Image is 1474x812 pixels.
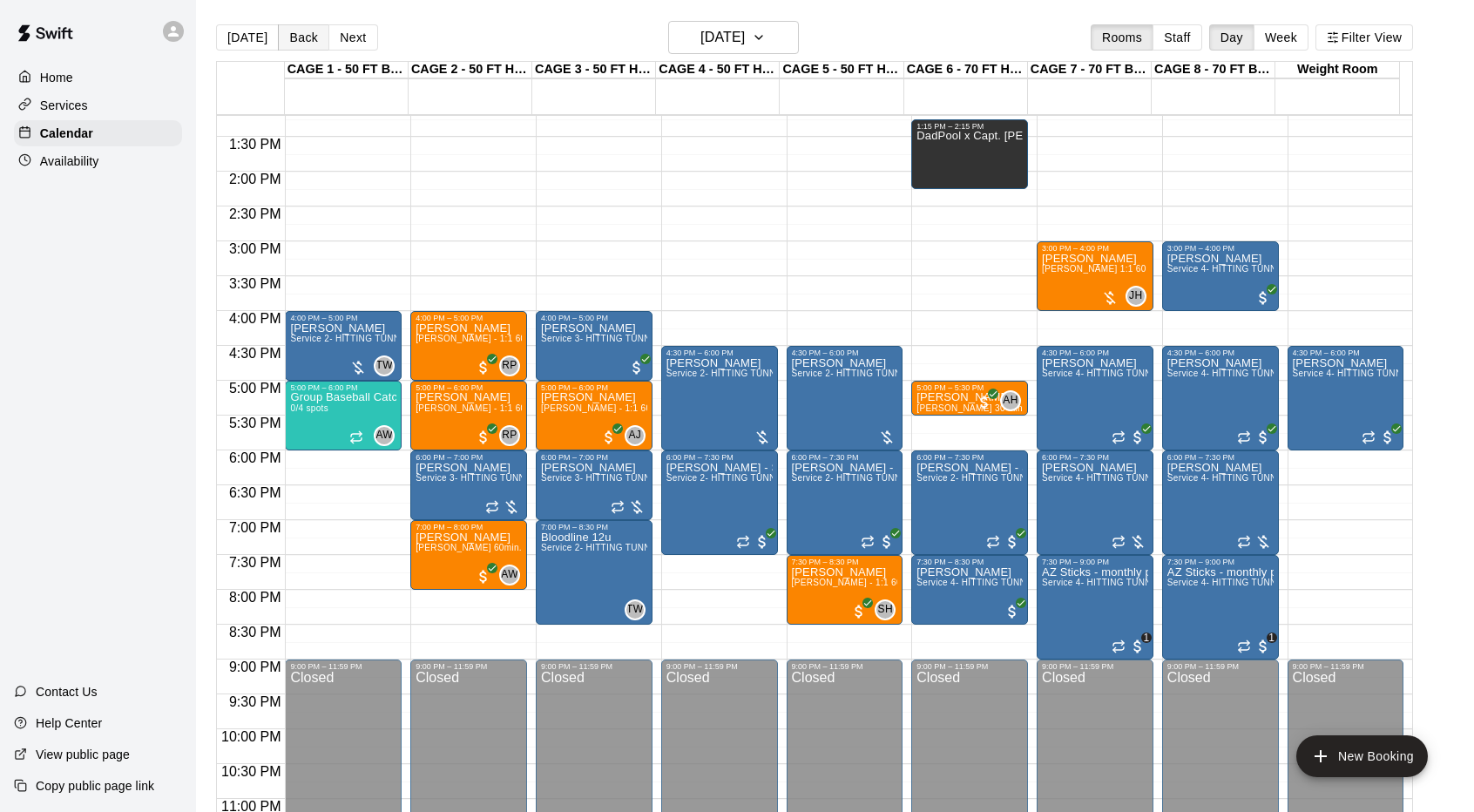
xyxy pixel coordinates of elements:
div: 7:30 PM – 9:00 PM [1042,558,1148,566]
span: AJ [628,427,641,444]
div: 4:30 PM – 6:00 PM: Service 2- HITTING TUNNEL RENTAL - 50ft Baseball [787,346,903,450]
span: JH [1129,288,1142,305]
span: All customers have paid [475,429,492,446]
div: 6:00 PM – 7:00 PM [541,453,647,462]
span: 3:30 PM [225,276,286,291]
p: Copy public page link [36,777,154,795]
span: Scott Hairston [882,599,896,620]
div: 9:00 PM – 11:59 PM [916,662,1023,671]
p: Calendar [40,125,93,142]
span: Recurring event [1237,430,1251,444]
div: 7:30 PM – 8:30 PM: Josh Styron [911,555,1028,625]
span: All customers have paid [976,394,993,411]
button: Staff [1153,24,1202,51]
span: TW [376,357,393,375]
div: 3:00 PM – 4:00 PM: Bryan Staub [1162,241,1279,311]
span: 4:30 PM [225,346,286,361]
button: Rooms [1091,24,1153,51]
span: Service 3- HITTING TUNNEL RENTAL - 50ft Softball [416,473,632,483]
span: TJ Wilcoxson [381,355,395,376]
span: RP [502,357,517,375]
span: 7:30 PM [225,555,286,570]
a: Services [14,92,182,118]
span: Recurring event [1237,535,1251,549]
span: Service 2- HITTING TUNNEL RENTAL - 50ft Baseball [666,369,888,378]
span: Service 2- HITTING TUNNEL RENTAL - 50ft Baseball [541,543,762,552]
span: 1:30 PM [225,137,286,152]
div: 7:30 PM – 9:00 PM: AZ Sticks - monthly package [1162,555,1279,660]
div: 4:00 PM – 5:00 PM: Rocky Parra - 1:1 60 min Softball Pitching / Hitting instruction [410,311,527,381]
div: Calendar [14,120,182,146]
div: 6:00 PM – 7:30 PM [792,453,898,462]
div: 6:00 PM – 7:30 PM: Ty Allen - State 48 team [661,450,778,555]
span: 9:00 PM [225,660,286,674]
div: 4:30 PM – 6:00 PM [666,348,773,357]
div: 9:00 PM – 11:59 PM [1167,662,1274,671]
span: [PERSON_NAME] - 1:1 60 min Softball Pitching / Hitting instruction [416,403,693,413]
span: 0/4 spots filled [290,403,328,413]
div: 6:00 PM – 7:30 PM [916,453,1023,462]
span: Service 4- HITTING TUNNEL RENTAL - 70ft Baseball [1167,369,1389,378]
div: 6:00 PM – 7:00 PM [416,453,522,462]
div: Rocky Parra [499,355,520,376]
span: Service 4- HITTING TUNNEL RENTAL - 70ft Baseball [916,578,1138,587]
div: Weight Room [1275,62,1399,78]
span: Service 4- HITTING TUNNEL RENTAL - 70ft Baseball [1167,578,1389,587]
div: 4:30 PM – 6:00 PM [792,348,898,357]
span: 2:30 PM [225,206,286,221]
span: Asia Jones [632,425,646,446]
div: 4:30 PM – 6:00 PM: Service 4- HITTING TUNNEL RENTAL - 70ft Baseball [1162,346,1279,450]
span: Rocky Parra [506,425,520,446]
span: AW [501,566,518,584]
div: 5:00 PM – 6:00 PM: Group Baseball Catching Class - Tuesday (Ages 9+) [285,381,402,450]
div: 5:00 PM – 6:00 PM: Asia Jones - 1:1 60 min Softball Catching / Hitting instruction [536,381,652,450]
div: 3:00 PM – 4:00 PM: John Havird 1:1 60 min. pitching Lesson [1037,241,1153,311]
span: All customers have paid [1254,429,1272,446]
div: 7:00 PM – 8:30 PM: Bloodline 12u [536,520,652,625]
div: 9:00 PM – 11:59 PM [1042,662,1148,671]
div: 4:00 PM – 5:00 PM [290,314,396,322]
span: Recurring event [736,535,750,549]
span: 3:00 PM [225,241,286,256]
span: Andrew Haley [1007,390,1021,411]
span: John Havird [1133,286,1146,307]
div: Ashtin Webb [374,425,395,446]
span: Service 2- HITTING TUNNEL RENTAL - 50ft Baseball [916,473,1138,483]
p: View public page [36,746,130,763]
div: 4:30 PM – 6:00 PM [1042,348,1148,357]
div: CAGE 5 - 50 FT HYBRID SB/BB [780,62,903,78]
p: Services [40,97,88,114]
div: CAGE 4 - 50 FT HYBRID BB/SB [656,62,780,78]
span: 1 [1267,633,1277,643]
span: AW [375,427,393,444]
a: Availability [14,148,182,174]
div: TJ Wilcoxson [374,355,395,376]
div: 1:15 PM – 2:15 PM: DadPool x Capt. Ron Content [911,119,1028,189]
div: 1:15 PM – 2:15 PM [916,122,1023,131]
span: Service 4- HITTING TUNNEL RENTAL - 70ft Baseball [1167,473,1389,483]
div: 5:00 PM – 5:30 PM [916,383,1023,392]
button: [DATE] [216,24,279,51]
div: CAGE 1 - 50 FT BASEBALL w/ Auto Feeder [285,62,409,78]
span: 5:00 PM [225,381,286,396]
div: Rocky Parra [499,425,520,446]
span: Service 4- HITTING TUNNEL RENTAL - 70ft Baseball [1042,578,1263,587]
span: All customers have paid [628,359,646,376]
span: TJ Wilcoxson [632,599,646,620]
span: AH [1003,392,1018,409]
div: 5:00 PM – 5:30 PM: Cheyenne Gavin [911,381,1028,416]
div: 6:00 PM – 7:30 PM: Ashleigh Castrichini [1037,450,1153,555]
span: Recurring event [349,430,363,444]
span: All customers have paid [754,533,771,551]
p: Help Center [36,714,102,732]
button: add [1296,735,1428,777]
button: Week [1254,24,1308,51]
span: Service 4- HITTING TUNNEL RENTAL - 70ft Baseball [1042,369,1263,378]
button: Next [328,24,377,51]
span: Recurring event [986,535,1000,549]
span: All customers have paid [1004,603,1021,620]
div: 6:00 PM – 7:30 PM [1167,453,1274,462]
div: 7:30 PM – 8:30 PM [792,558,898,566]
span: [PERSON_NAME] 1:1 60 min. pitching Lesson [1042,264,1234,274]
